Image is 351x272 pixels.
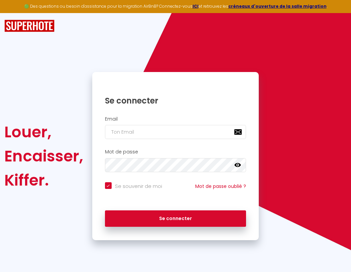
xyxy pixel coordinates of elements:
[4,168,83,192] div: Kiffer.
[193,3,199,9] a: ICI
[195,183,246,190] a: Mot de passe oublié ?
[105,149,246,155] h2: Mot de passe
[105,210,246,227] button: Se connecter
[105,125,246,139] input: Ton Email
[228,3,327,9] a: créneaux d'ouverture de la salle migration
[4,144,83,168] div: Encaisser,
[4,20,54,32] img: SuperHote logo
[4,120,83,144] div: Louer,
[105,95,246,106] h1: Se connecter
[105,116,246,122] h2: Email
